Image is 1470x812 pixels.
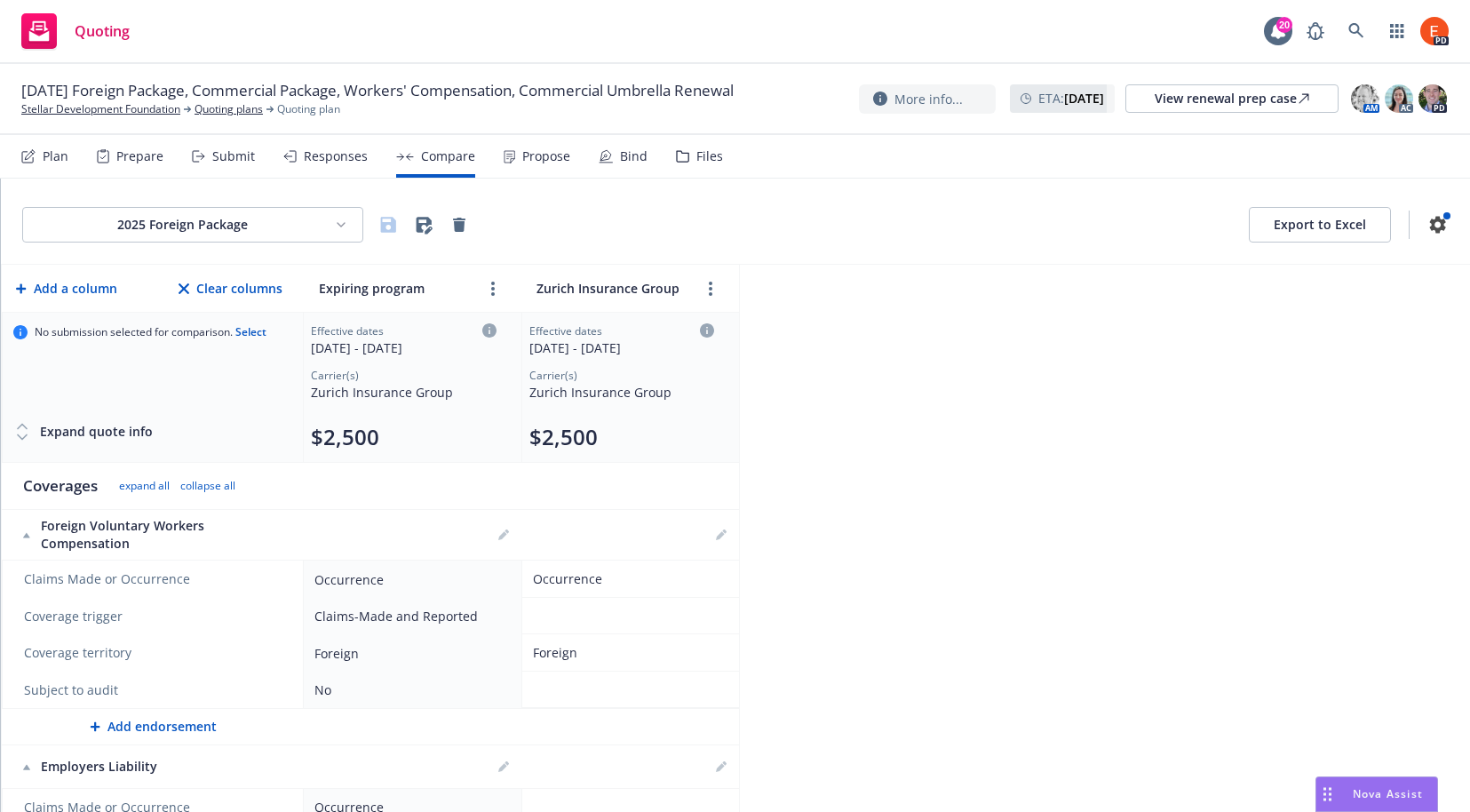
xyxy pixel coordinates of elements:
img: photo [1385,84,1413,113]
div: Zurich Insurance Group [311,383,497,402]
button: expand all [119,479,170,493]
img: photo [1418,84,1447,113]
button: Add endorsement [2,709,304,744]
button: Add a column [12,271,121,306]
span: Coverage territory [24,644,285,662]
div: Foreign Voluntary Workers Compensation [23,517,286,553]
button: collapse all [180,479,235,493]
button: Nova Assist [1315,776,1438,812]
strong: [DATE] [1064,90,1104,107]
img: photo [1351,84,1379,113]
span: ETA : [1038,89,1104,107]
a: Switch app [1379,13,1415,49]
div: Foreign [533,643,721,662]
div: Drag to move [1316,777,1339,811]
div: 2025 Foreign Package [37,216,327,234]
div: Bind [620,149,648,163]
div: Click to edit column carrier quote details [529,323,714,357]
span: More info... [894,90,963,108]
input: Expiring program [314,275,475,301]
div: Occurrence [533,569,721,588]
a: more [700,278,721,299]
div: Effective dates [529,323,714,338]
span: [DATE] Foreign Package, Commercial Package, Workers' Compensation, Commercial Umbrella Renewal [21,80,734,101]
div: No [314,681,504,699]
a: Report a Bug [1298,13,1333,49]
button: More info... [859,84,996,114]
div: Claims-Made and Reported [314,607,504,625]
img: photo [1420,17,1449,45]
span: Subject to audit [24,681,285,699]
div: Zurich Insurance Group [529,383,714,402]
div: Employers Liability [23,758,286,776]
div: [DATE] - [DATE] [311,338,497,357]
button: Export to Excel [1249,207,1391,243]
button: $2,500 [529,423,598,451]
div: Coverages [23,475,98,497]
span: Quoting plan [277,101,340,117]
button: Clear columns [175,271,286,306]
div: Compare [421,149,475,163]
div: Files [696,149,723,163]
a: Stellar Development Foundation [21,101,180,117]
a: more [482,278,504,299]
div: Propose [522,149,570,163]
span: No submission selected for comparison. [35,325,266,339]
div: Effective dates [311,323,497,338]
input: Zurich Insurance Group [532,275,693,301]
div: Total premium (click to edit billing info) [529,423,714,451]
div: Prepare [116,149,163,163]
div: Carrier(s) [311,368,497,383]
div: Foreign [314,644,504,663]
div: Responses [304,149,368,163]
a: editPencil [493,756,514,777]
div: [DATE] - [DATE] [529,338,714,357]
span: Claims Made or Occurrence [24,570,285,588]
span: Quoting [75,24,130,38]
span: Nova Assist [1353,786,1423,801]
div: Plan [43,149,68,163]
a: Search [1339,13,1374,49]
div: Submit [212,149,255,163]
a: Quoting plans [195,101,263,117]
button: $2,500 [311,423,379,451]
div: Occurrence [314,570,504,589]
div: 20 [1276,17,1292,33]
div: Carrier(s) [529,368,714,383]
a: editPencil [493,524,514,545]
a: Quoting [14,6,137,56]
span: Coverage trigger [24,608,285,625]
a: editPencil [711,524,732,545]
a: View renewal prep case [1125,84,1339,113]
div: Total premium (click to edit billing info) [311,423,497,451]
button: Expand quote info [13,414,153,450]
a: editPencil [711,756,732,777]
button: 2025 Foreign Package [22,207,363,243]
div: View renewal prep case [1155,85,1309,112]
